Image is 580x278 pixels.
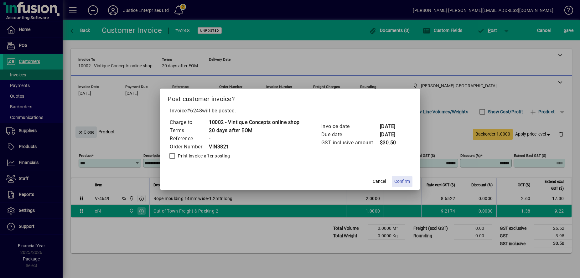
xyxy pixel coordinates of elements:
[209,126,300,135] td: 20 days after EOM
[321,139,380,147] td: GST inclusive amount
[169,135,209,143] td: Reference
[369,176,389,187] button: Cancel
[209,118,300,126] td: 10002 - Vintique Concepts online shop
[209,135,300,143] td: -
[380,122,405,131] td: [DATE]
[321,122,380,131] td: Invoice date
[380,131,405,139] td: [DATE]
[380,139,405,147] td: $30.50
[169,126,209,135] td: Terms
[392,176,412,187] button: Confirm
[168,107,412,115] p: Invoice will be posted .
[177,153,230,159] label: Print invoice after posting
[169,118,209,126] td: Charge to
[169,143,209,151] td: Order Number
[321,131,380,139] td: Due date
[187,108,202,114] span: #6248
[373,178,386,185] span: Cancel
[160,89,420,107] h2: Post customer invoice?
[394,178,410,185] span: Confirm
[209,143,300,151] td: VIN3821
